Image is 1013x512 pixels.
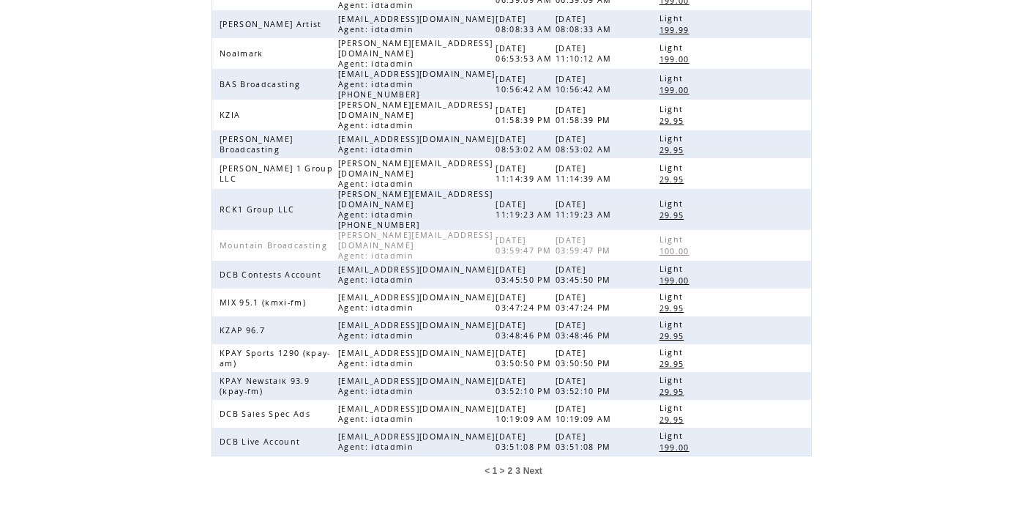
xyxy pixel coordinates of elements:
[659,133,687,144] span: Light
[659,84,697,96] a: 199.00
[338,69,495,100] span: [EMAIL_ADDRESS][DOMAIN_NAME] Agent: idtadmin [PHONE_NUMBER]
[496,105,555,125] span: [DATE] 01:58:39 PM
[659,173,692,185] a: 29.95
[220,48,267,59] span: Noalmark
[523,466,542,476] span: Next
[659,264,687,274] span: Light
[659,234,687,245] span: Light
[220,163,333,184] span: [PERSON_NAME] 1 Group LLC
[659,387,688,397] span: 29.95
[338,14,495,34] span: [EMAIL_ADDRESS][DOMAIN_NAME] Agent: idtadmin
[556,264,615,285] span: [DATE] 03:45:50 PM
[220,270,326,280] span: DCB Contests Account
[496,163,556,184] span: [DATE] 11:14:39 AM
[496,199,556,220] span: [DATE] 11:19:23 AM
[659,413,692,426] a: 29.95
[496,292,555,313] span: [DATE] 03:47:24 PM
[496,376,555,396] span: [DATE] 03:52:10 PM
[659,144,692,156] a: 29.95
[556,163,616,184] span: [DATE] 11:14:39 AM
[338,264,495,285] span: [EMAIL_ADDRESS][DOMAIN_NAME] Agent: idtadmin
[220,376,310,396] span: KPAY Newstalk 93.9 (kpay-fm)
[556,74,616,94] span: [DATE] 10:56:42 AM
[338,38,493,69] span: [PERSON_NAME][EMAIL_ADDRESS][DOMAIN_NAME] Agent: idtadmin
[338,348,495,368] span: [EMAIL_ADDRESS][DOMAIN_NAME] Agent: idtadmin
[556,292,615,313] span: [DATE] 03:47:24 PM
[659,319,687,330] span: Light
[338,100,493,130] span: [PERSON_NAME][EMAIL_ADDRESS][DOMAIN_NAME] Agent: idtadmin
[659,359,688,369] span: 29.95
[556,43,616,64] span: [DATE] 11:10:12 AM
[659,209,692,221] a: 29.95
[496,264,555,285] span: [DATE] 03:45:50 PM
[496,74,556,94] span: [DATE] 10:56:42 AM
[659,25,693,35] span: 199.99
[496,134,556,155] span: [DATE] 08:53:02 AM
[659,330,692,342] a: 29.95
[220,110,244,120] span: KZIA
[556,14,616,34] span: [DATE] 08:08:33 AM
[338,376,495,396] span: [EMAIL_ADDRESS][DOMAIN_NAME] Agent: idtadmin
[220,19,326,29] span: [PERSON_NAME] Artist
[338,431,495,452] span: [EMAIL_ADDRESS][DOMAIN_NAME] Agent: idtadmin
[556,376,615,396] span: [DATE] 03:52:10 PM
[659,114,692,127] a: 29.95
[220,79,304,89] span: BAS Broadcasting
[659,442,693,453] span: 199.00
[485,466,504,476] span: < 1 >
[659,274,697,286] a: 199.00
[220,204,299,215] span: RCK1 Group LLC
[220,134,293,155] span: [PERSON_NAME] Broadcasting
[515,466,520,476] a: 3
[659,210,688,220] span: 29.95
[659,385,692,398] a: 29.95
[659,375,687,385] span: Light
[220,325,269,335] span: KZAP 96.7
[556,348,615,368] span: [DATE] 03:50:50 PM
[496,431,555,452] span: [DATE] 03:51:08 PM
[338,292,495,313] span: [EMAIL_ADDRESS][DOMAIN_NAME] Agent: idtadmin
[556,134,616,155] span: [DATE] 08:53:02 AM
[659,357,692,370] a: 29.95
[659,174,688,185] span: 29.95
[659,415,688,425] span: 29.95
[220,409,314,419] span: DCB Sales Spec Ads
[659,431,687,441] span: Light
[659,73,687,84] span: Light
[556,320,615,341] span: [DATE] 03:48:46 PM
[659,292,687,302] span: Light
[659,13,687,23] span: Light
[496,320,555,341] span: [DATE] 03:48:46 PM
[338,404,495,424] span: [EMAIL_ADDRESS][DOMAIN_NAME] Agent: idtadmin
[659,163,687,173] span: Light
[220,437,304,447] span: DCB Live Account
[496,348,555,368] span: [DATE] 03:50:50 PM
[496,404,556,424] span: [DATE] 10:19:09 AM
[556,404,616,424] span: [DATE] 10:19:09 AM
[659,104,687,114] span: Light
[659,441,697,453] a: 199.00
[220,240,331,251] span: Mountain Broadcasting
[556,235,615,256] span: [DATE] 03:59:47 PM
[338,134,495,155] span: [EMAIL_ADDRESS][DOMAIN_NAME] Agent: idtadmin
[507,466,512,476] a: 2
[659,54,693,64] span: 199.00
[659,145,688,155] span: 29.95
[659,246,693,256] span: 100.00
[338,320,495,341] span: [EMAIL_ADDRESS][DOMAIN_NAME] Agent: idtadmin
[659,85,693,95] span: 199.00
[659,303,688,313] span: 29.95
[659,116,688,126] span: 29.95
[659,53,697,65] a: 199.00
[556,431,615,452] span: [DATE] 03:51:08 PM
[338,230,493,261] span: [PERSON_NAME][EMAIL_ADDRESS][DOMAIN_NAME] Agent: idtadmin
[496,14,556,34] span: [DATE] 08:08:33 AM
[220,297,310,308] span: MIX 95.1 (kmxi-fm)
[220,348,331,368] span: KPAY Sports 1290 (kpay-am)
[659,23,697,36] a: 199.99
[338,189,493,230] span: [PERSON_NAME][EMAIL_ADDRESS][DOMAIN_NAME] Agent: idtadmin [PHONE_NUMBER]
[556,105,615,125] span: [DATE] 01:58:39 PM
[659,347,687,357] span: Light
